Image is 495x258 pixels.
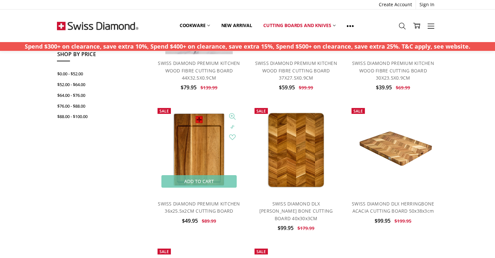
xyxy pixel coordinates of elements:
span: Sale [256,108,266,114]
span: Sale [159,249,169,254]
span: Sale [256,249,266,254]
span: Sale [353,108,363,114]
img: SWISS DIAMOND DLX HERRING BONE CUTTING BOARD 40x30x3CM [259,105,332,195]
span: $69.99 [396,84,410,91]
a: SWISS DIAMOND PREMIUM KITCHEN 36x25.5x2CM CUTTING BOARD [154,105,244,195]
span: $49.95 [182,217,198,224]
a: SWISS DIAMOND DLX HERRING BONE CUTTING BOARD 40x30x3CM [251,105,341,195]
img: SWISS DIAMOND PREMIUM KITCHEN 36x25.5x2CM CUTTING BOARD [165,105,233,195]
img: SWISS DIAMOND DLX HERRINGBONE ACACIA CUTTING BOARD 50x38x3cm [348,120,438,180]
a: Cutting boards and knives [258,18,341,33]
a: SWISS DIAMOND DLX [PERSON_NAME] BONE CUTTING BOARD 40x30x3CM [259,201,333,221]
a: $76.00 - $88.00 [57,101,147,112]
p: Spend $300+ on clearance, save extra 10%, Spend $400+ on clearance, save extra 15%, Spend $500+ o... [25,42,470,51]
a: SWISS DIAMOND PREMIUM KITCHEN WOOD FIBRE CUTTING BOARD 44X32.5X0.9CM [158,60,240,81]
span: $139.99 [200,84,217,91]
a: SWISS DIAMOND DLX HERRINGBONE ACACIA CUTTING BOARD 50x38x3cm [352,201,434,214]
span: $59.95 [279,84,295,91]
a: $64.00 - $76.00 [57,90,147,101]
img: Free Shipping On Every Order [57,9,138,42]
a: Add to Cart [161,175,237,188]
a: Cookware [174,18,216,33]
a: SWISS DIAMOND DLX HERRINGBONE ACACIA CUTTING BOARD 50x38x3cm [348,105,438,195]
a: $52.00 - $64.00 [57,79,147,90]
span: $39.95 [376,84,392,91]
span: $99.95 [278,224,294,232]
a: Show All [341,18,359,33]
a: SWISS DIAMOND PREMIUM KITCHEN WOOD FIBRE CUTTING BOARD 30X23.5X0.9CM [352,60,434,81]
span: $99.99 [299,84,313,91]
a: $88.00 - $100.00 [57,111,147,122]
span: $99.95 [375,217,391,224]
a: SWISS DIAMOND PREMIUM KITCHEN 36x25.5x2CM CUTTING BOARD [158,201,240,214]
a: SWISS DIAMOND PREMIUM KITCHEN WOOD FIBRE CUTTING BOARD 37X27.5X0.9CM [255,60,337,81]
span: $199.95 [394,218,411,224]
span: $89.99 [202,218,216,224]
span: $179.99 [297,225,314,231]
h5: Shop By Price [57,50,147,61]
span: $79.95 [181,84,197,91]
a: New arrival [215,18,257,33]
a: $0.00 - $52.00 [57,68,147,79]
span: Sale [159,108,169,114]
